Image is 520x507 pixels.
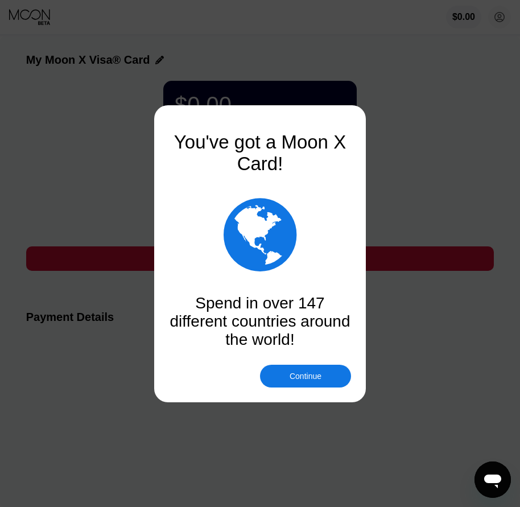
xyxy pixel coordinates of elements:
[474,461,511,498] iframe: Button to launch messaging window
[169,192,351,277] div: 
[169,294,351,349] div: Spend in over 147 different countries around the world!
[290,372,321,381] div: Continue
[224,192,297,277] div: 
[260,365,351,388] div: Continue
[169,131,351,175] div: You've got a Moon X Card!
